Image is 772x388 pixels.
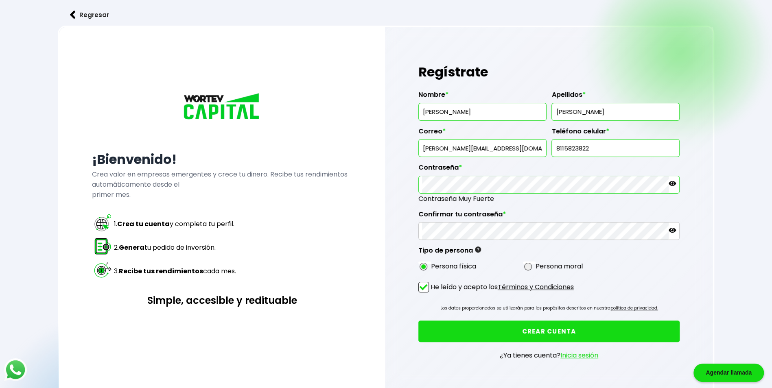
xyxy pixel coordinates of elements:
[498,282,574,292] a: Términos y Condiciones
[418,320,680,342] button: CREAR CUENTA
[500,350,598,360] p: ¿Ya tienes cuenta?
[551,91,680,103] label: Apellidos
[114,260,236,283] td: 3. cada mes.
[182,92,263,122] img: logo_wortev_capital
[440,304,658,312] p: Los datos proporcionados se utilizarán para los propósitos descritos en nuestra
[555,140,676,157] input: 10 dígitos
[431,282,574,292] p: He leído y acepto los
[58,4,714,26] a: flecha izquierdaRegresar
[536,261,583,271] label: Persona moral
[475,246,481,253] img: gfR76cHglkPwleuBLjWdxeZVvX9Wp6JBDmjRYY8JYDQn16A2ICN00zLTgIroGa6qie5tIuWH7V3AapTKqzv+oMZsGfMUqL5JM...
[119,243,144,252] strong: Genera
[560,351,598,360] a: Inicia sesión
[92,169,352,200] p: Crea valor en empresas emergentes y crece tu dinero. Recibe tus rendimientos automáticamente desd...
[93,260,112,279] img: paso 3
[70,11,76,19] img: flecha izquierda
[418,163,680,176] label: Contraseña
[422,140,543,157] input: inversionista@gmail.com
[610,305,658,311] a: política de privacidad.
[93,213,112,232] img: paso 1
[119,266,203,276] strong: Recibe tus rendimientos
[114,236,236,259] td: 2. tu pedido de inversión.
[418,91,547,103] label: Nombre
[58,4,121,26] button: Regresar
[418,127,547,140] label: Correo
[4,358,27,381] img: logos_whatsapp-icon.242b2217.svg
[551,127,680,140] label: Teléfono celular
[418,246,481,259] label: Tipo de persona
[418,60,680,84] h1: Regístrate
[431,261,476,271] label: Persona física
[114,213,236,235] td: 1. y completa tu perfil.
[418,194,680,204] span: Contraseña Muy Fuerte
[92,293,352,307] h3: Simple, accesible y redituable
[92,150,352,169] h2: ¡Bienvenido!
[418,210,680,222] label: Confirmar tu contraseña
[93,237,112,256] img: paso 2
[117,219,170,229] strong: Crea tu cuenta
[693,364,764,382] div: Agendar llamada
